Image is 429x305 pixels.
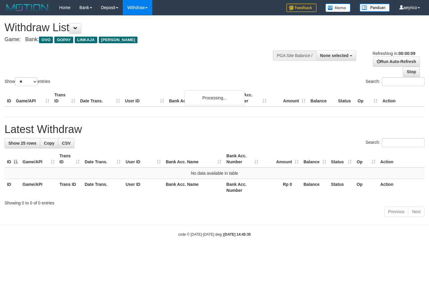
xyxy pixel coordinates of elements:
th: Action [378,179,424,196]
th: Balance [301,179,329,196]
th: Action [378,150,424,168]
th: ID [5,89,14,107]
th: User ID [123,179,163,196]
th: Bank Acc. Name: activate to sort column ascending [163,150,224,168]
th: ID: activate to sort column descending [5,150,20,168]
span: [PERSON_NAME] [99,37,137,43]
th: Balance [308,89,336,107]
img: Feedback.jpg [286,4,316,12]
th: Date Trans. [82,179,123,196]
input: Search: [382,138,424,147]
img: panduan.png [360,4,390,12]
th: Op [355,89,380,107]
th: Trans ID: activate to sort column ascending [57,150,82,168]
div: PGA Site Balance / [273,50,316,61]
td: No data available in table [5,168,424,179]
th: User ID: activate to sort column ascending [123,150,163,168]
th: Status [329,179,354,196]
th: Op [354,179,378,196]
select: Showentries [15,77,38,86]
strong: [DATE] 14:45:35 [224,232,251,237]
strong: 00:00:09 [398,51,415,56]
input: Search: [382,77,424,86]
h4: Game: Bank: [5,37,280,43]
th: Status: activate to sort column ascending [329,150,354,168]
th: ID [5,179,20,196]
th: Rp 0 [261,179,301,196]
div: Processing... [185,90,245,105]
img: Button%20Memo.svg [325,4,351,12]
a: Previous [384,207,408,217]
th: Bank Acc. Name [163,179,224,196]
th: Action [380,89,424,107]
a: CSV [58,138,74,148]
span: Show 25 rows [8,141,36,146]
th: Bank Acc. Number [224,179,261,196]
th: Game/API [14,89,52,107]
span: None selected [320,53,349,58]
a: Copy [40,138,58,148]
th: Bank Acc. Name [167,89,230,107]
th: Balance: activate to sort column ascending [301,150,329,168]
img: MOTION_logo.png [5,3,50,12]
th: Status [336,89,355,107]
label: Search: [366,77,424,86]
th: Trans ID [57,179,82,196]
th: Date Trans. [78,89,122,107]
th: Amount [269,89,308,107]
small: code © [DATE]-[DATE] dwg | [178,232,251,237]
label: Search: [366,138,424,147]
th: Game/API: activate to sort column ascending [20,150,57,168]
th: User ID [122,89,167,107]
h1: Withdraw List [5,22,280,34]
span: GOPAY [54,37,73,43]
a: Run Auto-Refresh [373,56,420,67]
span: Refreshing in: [373,51,415,56]
h1: Latest Withdraw [5,123,424,135]
th: Date Trans.: activate to sort column ascending [82,150,123,168]
th: Bank Acc. Number [230,89,269,107]
a: Next [408,207,424,217]
a: Stop [403,67,420,77]
th: Bank Acc. Number: activate to sort column ascending [224,150,261,168]
span: Copy [44,141,54,146]
span: LINKAJA [75,37,97,43]
div: Showing 0 to 0 of 0 entries [5,198,424,206]
label: Show entries [5,77,50,86]
th: Game/API [20,179,57,196]
span: CSV [62,141,71,146]
th: Trans ID [52,89,78,107]
span: OVO [39,37,53,43]
a: Show 25 rows [5,138,40,148]
th: Op: activate to sort column ascending [354,150,378,168]
th: Amount: activate to sort column ascending [261,150,301,168]
button: None selected [316,50,356,61]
